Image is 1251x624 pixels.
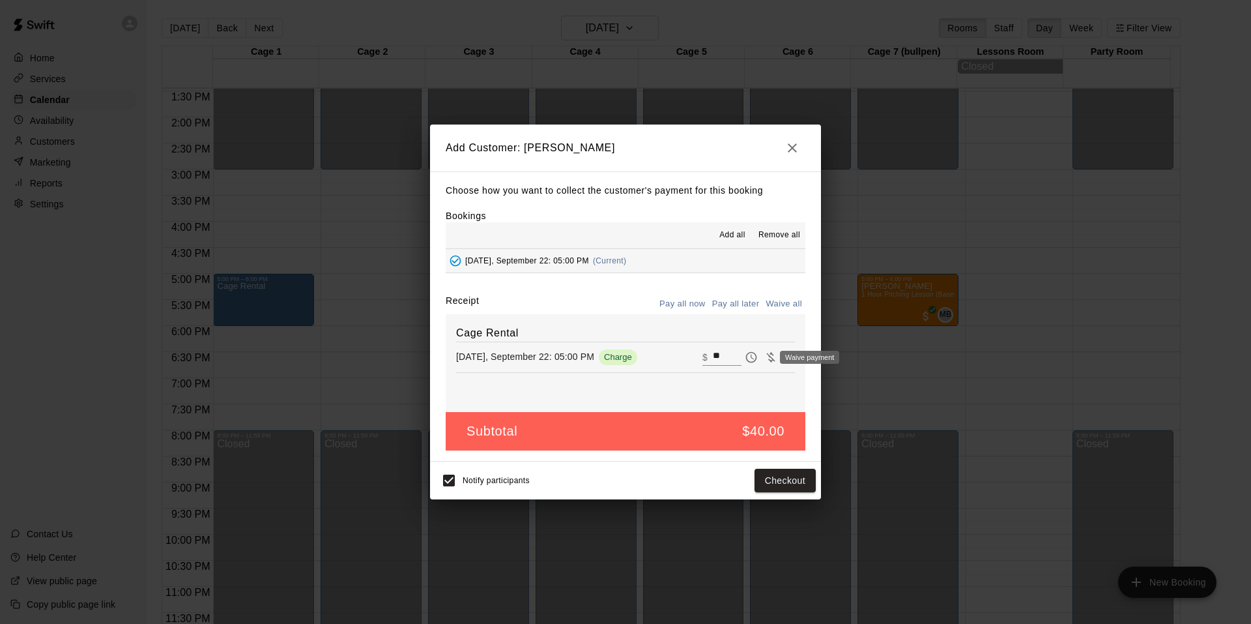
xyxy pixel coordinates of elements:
button: Pay all now [656,294,709,314]
p: [DATE], September 22: 05:00 PM [456,350,594,363]
span: Pay later [741,351,761,362]
div: Waive payment [780,351,839,364]
button: Checkout [755,469,816,493]
span: Remove all [758,229,800,242]
h6: Cage Rental [456,325,795,342]
span: [DATE], September 22: 05:00 PM [465,256,589,265]
h5: $40.00 [742,423,784,440]
h5: Subtotal [467,423,517,440]
label: Receipt [446,294,479,314]
span: Notify participants [463,476,530,485]
button: Added - Collect Payment [446,251,465,271]
span: (Current) [593,256,627,265]
span: Add all [719,229,745,242]
button: Pay all later [709,294,763,314]
span: Waive payment [761,351,781,362]
p: Choose how you want to collect the customer's payment for this booking [446,183,805,199]
label: Bookings [446,211,486,221]
p: $ [702,351,708,364]
h2: Add Customer: [PERSON_NAME] [430,125,821,171]
button: Added - Collect Payment[DATE], September 22: 05:00 PM(Current) [446,249,805,273]
button: Add all [712,225,753,246]
button: Remove [781,348,800,367]
button: Waive all [762,294,805,314]
span: Charge [599,352,637,362]
button: Remove all [753,225,805,246]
